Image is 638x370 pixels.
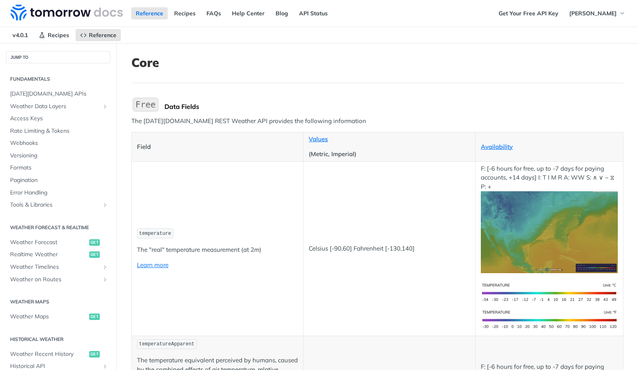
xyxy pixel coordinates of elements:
span: Weather Recent History [10,350,87,358]
span: Weather Timelines [10,263,100,271]
h2: Fundamentals [6,75,110,83]
span: Expand image [481,315,617,323]
h1: Core [131,55,623,70]
h2: Weather Forecast & realtime [6,224,110,231]
span: Realtime Weather [10,251,87,259]
span: Tools & Libraries [10,201,100,209]
span: Weather Forecast [10,238,87,247]
span: Rate Limiting & Tokens [10,127,108,135]
a: Weather TimelinesShow subpages for Weather Timelines [6,261,110,273]
button: Show subpages for Weather Data Layers [102,103,108,110]
span: [DATE][DOMAIN_NAME] APIs [10,90,108,98]
a: FAQs [202,7,225,19]
a: Realtime Weatherget [6,249,110,261]
a: Recipes [170,7,200,19]
span: v4.0.1 [8,29,32,41]
a: Rate Limiting & Tokens [6,125,110,137]
p: Field [137,142,298,152]
a: Weather Mapsget [6,311,110,323]
span: Weather Data Layers [10,102,100,111]
a: Tools & LibrariesShow subpages for Tools & Libraries [6,199,110,211]
div: Data Fields [164,102,623,111]
span: [PERSON_NAME] [569,10,617,17]
a: Weather on RoutesShow subpages for Weather on Routes [6,274,110,286]
span: Weather Maps [10,313,87,321]
span: Expand image [481,228,617,236]
a: Help Center [227,7,269,19]
a: Access Keys [6,113,110,125]
a: API Status [295,7,332,19]
p: (Metric, Imperial) [309,150,470,159]
p: The "real" temperature measurement (at 2m) [137,245,298,255]
a: Pagination [6,174,110,186]
h2: Historical Weather [6,336,110,343]
img: Tomorrow.io Weather API Docs [11,4,123,21]
a: Versioning [6,150,110,162]
a: Availability [481,143,513,151]
span: Expand image [481,288,617,296]
span: Access Keys [10,115,108,123]
span: Pagination [10,176,108,184]
a: Reference [76,29,121,41]
span: Error Handling [10,189,108,197]
span: get [89,239,100,246]
span: get [89,314,100,320]
button: Show subpages for Weather on Routes [102,276,108,283]
code: temperature [137,228,174,238]
p: The [DATE][DOMAIN_NAME] REST Weather API provides the following information [131,117,623,126]
button: Show subpages for Tools & Libraries [102,202,108,208]
a: [DATE][DOMAIN_NAME] APIs [6,88,110,100]
a: Formats [6,162,110,174]
a: Learn more [137,261,168,269]
p: Celsius [-90,60] Fahrenheit [-130,140] [309,244,470,253]
span: Weather on Routes [10,276,100,284]
code: temperatureApparent [137,339,197,349]
button: [PERSON_NAME] [565,7,630,19]
button: JUMP TO [6,51,110,63]
a: Recipes [34,29,74,41]
a: Weather Data LayersShow subpages for Weather Data Layers [6,100,110,113]
span: get [89,251,100,258]
h2: Weather Maps [6,298,110,305]
a: Weather Recent Historyget [6,348,110,360]
span: Reference [89,31,116,39]
a: Weather Forecastget [6,236,110,249]
a: Reference [131,7,168,19]
span: Versioning [10,152,108,160]
a: Webhooks [6,137,110,149]
a: Blog [271,7,293,19]
span: get [89,351,100,357]
a: Values [309,135,328,143]
button: Show subpages for Historical API [102,363,108,370]
span: Recipes [48,31,69,39]
span: Webhooks [10,139,108,147]
a: Error Handling [6,187,110,199]
span: Formats [10,164,108,172]
a: Get Your Free API Key [494,7,563,19]
button: Show subpages for Weather Timelines [102,264,108,270]
p: F: [-6 hours for free, up to -7 days for paying accounts, +14 days] I: T I M R A: WW S: ∧ ∨ ~ ⧖ P: + [481,164,617,273]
